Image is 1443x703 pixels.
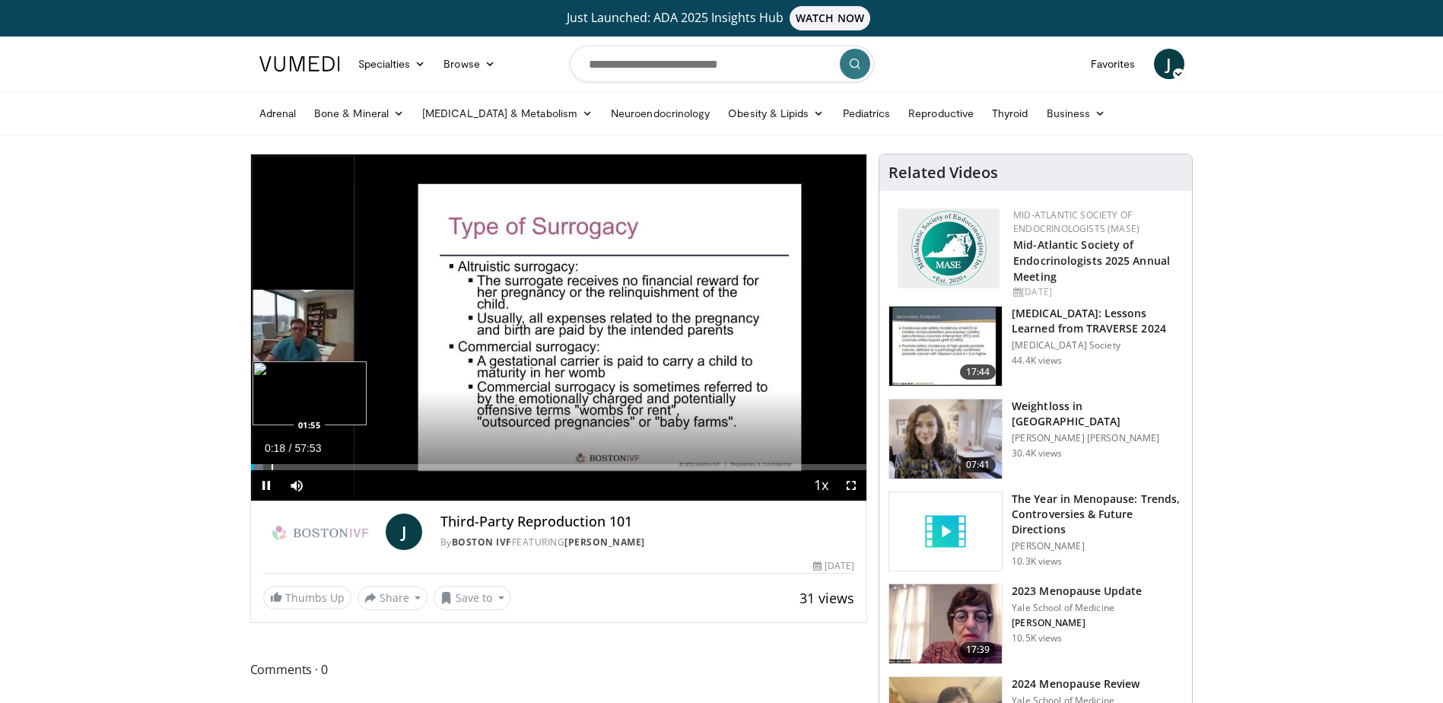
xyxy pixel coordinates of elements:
img: image.jpeg [253,361,367,425]
a: The Year in Menopause: Trends, Controversies & Future Directions [PERSON_NAME] 10.3K views [888,491,1183,572]
h4: Related Videos [888,164,998,182]
a: J [386,514,422,550]
h4: Third-Party Reproduction 101 [440,514,854,530]
button: Mute [281,470,312,501]
a: [PERSON_NAME] [564,536,645,549]
a: 17:39 2023 Menopause Update Yale School of Medicine [PERSON_NAME] 10.5K views [888,584,1183,664]
a: Business [1038,98,1115,129]
a: 07:41 Weightloss in [GEOGRAPHIC_DATA] [PERSON_NAME] [PERSON_NAME] 30.4K views [888,399,1183,479]
h3: 2024 Menopause Review [1012,676,1139,692]
a: J [1154,49,1184,79]
p: 10.3K views [1012,555,1062,568]
a: Bone & Mineral [305,98,413,129]
video-js: Video Player [251,154,867,501]
div: [DATE] [813,559,854,573]
img: f382488c-070d-4809-84b7-f09b370f5972.png.150x105_q85_autocrop_double_scale_upscale_version-0.2.png [898,208,1000,288]
span: Comments 0 [250,660,868,679]
span: 31 views [799,589,854,607]
input: Search topics, interventions [570,46,874,82]
a: Obesity & Lipids [719,98,833,129]
h3: The Year in Menopause: Trends, Controversies & Future Directions [1012,491,1183,537]
span: / [289,442,292,454]
button: Pause [251,470,281,501]
a: [MEDICAL_DATA] & Metabolism [413,98,602,129]
p: 10.5K views [1012,632,1062,644]
a: Pediatrics [834,98,900,129]
span: 17:44 [960,364,996,380]
p: 44.4K views [1012,355,1062,367]
a: Thyroid [983,98,1038,129]
img: 1317c62a-2f0d-4360-bee0-b1bff80fed3c.150x105_q85_crop-smart_upscale.jpg [889,307,1002,386]
p: Yale School of Medicine [1012,602,1142,614]
span: 57:53 [294,442,321,454]
p: [PERSON_NAME] [1012,540,1183,552]
h3: 2023 Menopause Update [1012,584,1142,599]
span: 07:41 [960,457,996,472]
a: Mid-Atlantic Society of Endocrinologists (MASE) [1013,208,1139,235]
a: Mid-Atlantic Society of Endocrinologists 2025 Annual Meeting [1013,237,1170,284]
img: 1b7e2ecf-010f-4a61-8cdc-5c411c26c8d3.150x105_q85_crop-smart_upscale.jpg [889,584,1002,663]
a: 17:44 [MEDICAL_DATA]: Lessons Learned from TRAVERSE 2024 [MEDICAL_DATA] Society 44.4K views [888,306,1183,386]
span: 0:18 [265,442,285,454]
a: Specialties [349,49,435,79]
a: Neuroendocrinology [602,98,719,129]
div: Progress Bar [251,464,867,470]
a: Reproductive [899,98,983,129]
p: [MEDICAL_DATA] Society [1012,339,1183,351]
img: video_placeholder_short.svg [889,492,1002,571]
a: Thumbs Up [263,586,351,609]
button: Playback Rate [806,470,836,501]
p: 30.4K views [1012,447,1062,460]
a: Browse [434,49,504,79]
a: Adrenal [250,98,306,129]
a: Boston IVF [452,536,512,549]
a: Favorites [1082,49,1145,79]
span: WATCH NOW [790,6,870,30]
div: [DATE] [1013,285,1180,299]
img: 9983fed1-7565-45be-8934-aef1103ce6e2.150x105_q85_crop-smart_upscale.jpg [889,399,1002,479]
a: Just Launched: ADA 2025 Insights HubWATCH NOW [262,6,1182,30]
p: [PERSON_NAME] [PERSON_NAME] [1012,432,1183,444]
h3: [MEDICAL_DATA]: Lessons Learned from TRAVERSE 2024 [1012,306,1183,336]
img: Boston IVF [263,514,380,550]
button: Fullscreen [836,470,866,501]
p: [PERSON_NAME] [1012,617,1142,629]
span: 17:39 [960,642,996,657]
img: VuMedi Logo [259,56,340,72]
button: Save to [434,586,511,610]
div: By FEATURING [440,536,854,549]
h3: Weightloss in [GEOGRAPHIC_DATA] [1012,399,1183,429]
button: Share [358,586,428,610]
